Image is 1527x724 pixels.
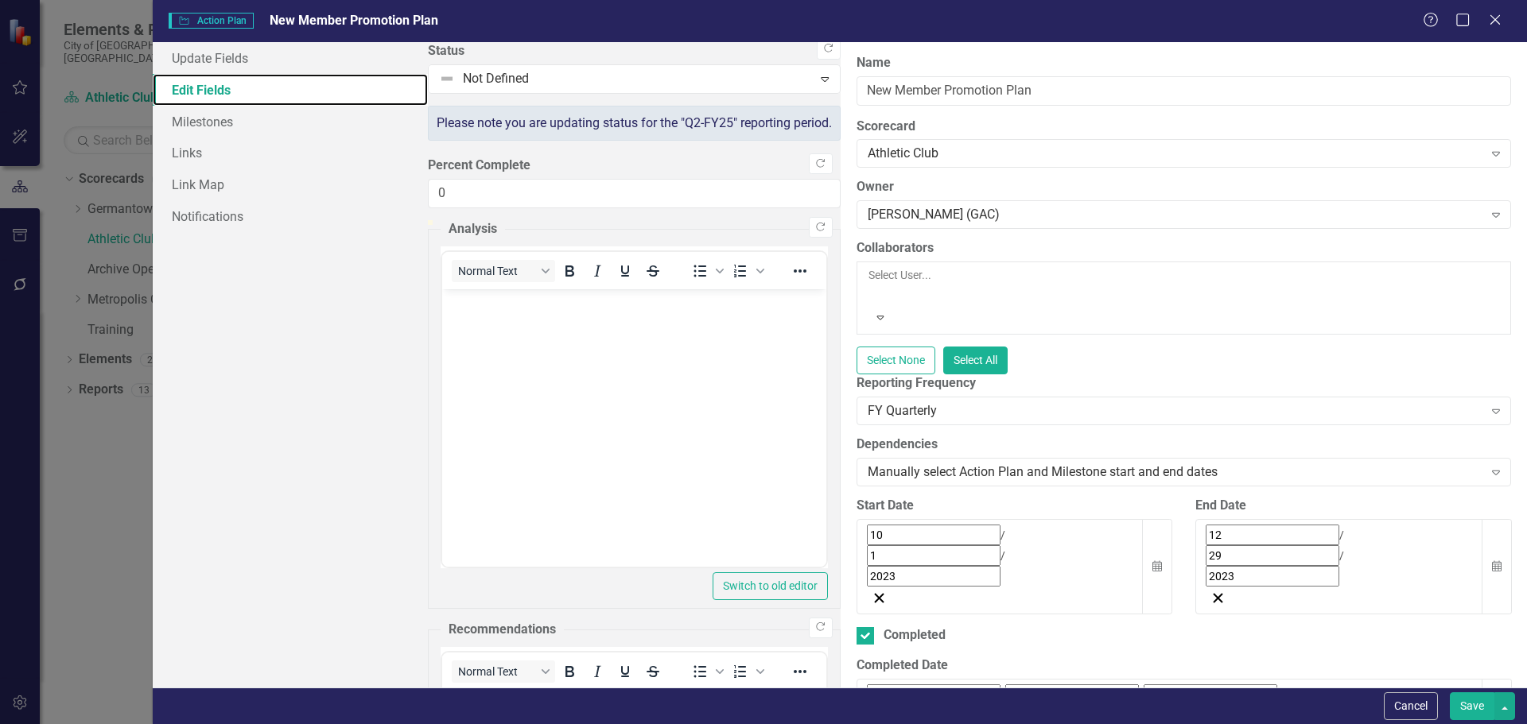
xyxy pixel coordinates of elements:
span: / [1001,549,1005,562]
button: Underline [612,660,639,683]
div: Completed Date [857,656,1511,675]
div: End Date [1195,497,1511,515]
button: Italic [584,260,611,282]
label: Status [428,42,841,60]
a: Milestones [153,106,428,137]
span: / [1001,528,1005,541]
label: Owner [857,178,1511,196]
div: Bullet list [686,260,726,282]
label: Reporting Frequency [857,374,1511,393]
button: Strikethrough [639,260,666,282]
div: Manually select Action Plan and Milestone start and end dates [868,463,1483,481]
button: Switch to old editor [713,572,828,600]
span: New Member Promotion Plan [270,13,438,28]
div: Start Date [857,497,1172,515]
span: Normal Text [458,665,536,678]
button: Select All [943,347,1008,374]
a: Notifications [153,200,428,232]
button: Block Normal Text [452,660,555,683]
button: Bold [556,660,583,683]
div: FY Quarterly [868,402,1483,420]
button: Bold [556,260,583,282]
legend: Analysis [441,220,505,238]
button: Underline [612,260,639,282]
a: Link Map [153,168,428,200]
legend: Recommendations [441,621,564,639]
div: Completed [884,626,946,645]
label: Dependencies [857,436,1511,454]
div: [PERSON_NAME] (GAC) [868,206,1483,224]
button: Strikethrough [639,660,666,683]
a: Update Fields [153,42,428,74]
div: Athletic Club [868,145,1483,163]
button: Reveal or hide additional toolbar items [787,660,814,683]
a: Links [153,137,428,168]
span: Action Plan [169,13,254,29]
span: Normal Text [458,265,536,277]
label: Percent Complete [428,157,841,175]
button: Cancel [1384,692,1438,720]
label: Name [857,54,1511,72]
span: / [1339,528,1344,541]
div: Bullet list [686,660,726,683]
div: Select User... [868,267,1499,283]
iframe: Rich Text Area [442,289,826,567]
button: Italic [584,660,611,683]
button: Select None [857,347,935,374]
button: Save [1450,692,1494,720]
a: Edit Fields [153,74,428,106]
div: Numbered list [727,260,767,282]
button: Reveal or hide additional toolbar items [787,260,814,282]
input: Action Plan Name [857,76,1511,106]
div: Please note you are updating status for the "Q2-FY25" reporting period. [428,106,841,141]
label: Collaborators [857,239,1511,257]
div: Numbered list [727,660,767,683]
button: Block Normal Text [452,260,555,282]
span: / [1339,549,1344,562]
label: Scorecard [857,118,1511,136]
